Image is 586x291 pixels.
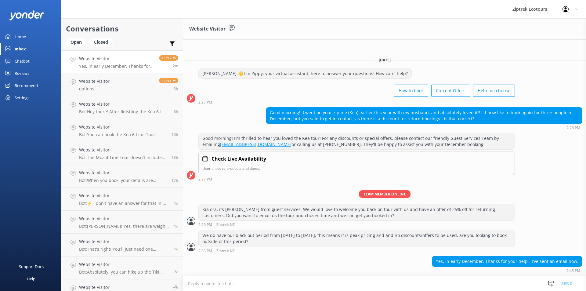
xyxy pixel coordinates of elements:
[216,249,235,253] span: Ziptrek NZ
[79,86,110,92] p: options
[174,246,178,252] span: Aug 21 2025 08:34pm (UTC +12:00) Pacific/Auckland
[61,256,183,279] a: Website VisitorBot:Absolutely, you can hike up the Tiki Trail to reach our Ziptrek Treehouse! It'...
[198,100,212,104] strong: 2:25 PM
[66,38,86,47] div: Open
[79,224,169,229] p: Bot: [PERSON_NAME]! Yes, there are weight restrictions. We have a strict maximum weight limit of ...
[359,190,411,198] span: Team member online
[79,178,167,183] p: Bot: When you book, your details are recorded in our system. If you haven't received a confirmati...
[159,78,178,83] span: Reply
[79,215,169,222] h4: Website Visitor
[266,125,582,130] div: Aug 23 2025 02:26pm (UTC +12:00) Pacific/Auckland
[61,188,183,211] a: Website VisitorBot:⚡ I don't have an answer for that in my knowledge base. Please try and rephras...
[79,132,167,137] p: Bot: You can book the Kea 6-Line Tour online, where you can check live availability for your grou...
[61,50,183,73] a: Website VisitorYes, in early December. Thanks for your help - I've sent an email now.Reply2m
[79,155,167,160] p: Bot: The Moa 4-Line Tour doesn't include the steepest tree to tree drop. The ziplines start low a...
[159,55,178,61] span: Reply
[79,78,110,85] h4: Website Visitor
[61,73,183,96] a: Website VisitoroptionsReply3h
[198,222,515,227] div: Aug 23 2025 02:29pm (UTC +12:00) Pacific/Auckland
[174,269,178,275] span: Aug 21 2025 12:57pm (UTC +12:00) Pacific/Auckland
[66,23,178,35] h2: Conversations
[172,178,178,183] span: Aug 22 2025 09:41pm (UTC +12:00) Pacific/Auckland
[15,31,26,43] div: Home
[199,204,515,220] div: Kia ora, its [PERSON_NAME] from guest services. We would love to welcome you back on tour with us...
[15,55,30,67] div: Chatbot
[79,269,169,275] p: Bot: Absolutely, you can hike up the Tiki Trail to reach our Ziptrek Treehouse! It's a steep trai...
[15,79,38,92] div: Recommend
[174,224,178,229] span: Aug 22 2025 08:03am (UTC +12:00) Pacific/Auckland
[79,124,167,130] h4: Website Visitor
[199,230,515,246] div: We do have our black out period from [DATE] to [DATE], this means it is peak pricing and and no d...
[79,109,169,115] p: Bot: Hey there! After finishing the Kea 6-Line Tour, you'll end up in town, not where you started...
[198,249,212,253] strong: 2:33 PM
[198,177,212,181] strong: 2:27 PM
[79,64,154,69] p: Yes, in early December. Thanks for your help - I've sent an email now.
[15,43,26,55] div: Inbox
[174,201,178,206] span: Aug 22 2025 09:43am (UTC +12:00) Pacific/Auckland
[394,85,428,97] button: How to book
[79,238,169,245] h4: Website Visitor
[216,223,235,227] span: Ziptrek NZ
[375,57,394,63] span: [DATE]
[432,268,582,273] div: Aug 23 2025 02:45pm (UTC +12:00) Pacific/Auckland
[266,107,582,124] div: Good morning!! I went on your zipline (Kea) earlier this year with my husband, and absolutely lov...
[89,38,113,47] div: Closed
[473,85,515,97] button: Help me choose
[79,101,169,107] h4: Website Visitor
[15,92,29,104] div: Settings
[174,86,178,91] span: Aug 23 2025 11:16am (UTC +12:00) Pacific/Auckland
[79,261,169,268] h4: Website Visitor
[79,55,154,62] h4: Website Visitor
[9,10,44,20] img: yonder-white-logo.png
[199,133,515,149] div: Good morning! I'm thrilled to hear you loved the Kea tour! For any discounts or special offers, p...
[431,85,470,97] button: Current Offers
[79,246,169,252] p: Bot: That's right! You'll just need one gondola ticket per person. Since the Moa 4-Line Tour star...
[79,147,167,153] h4: Website Visitor
[198,100,515,104] div: Aug 23 2025 02:25pm (UTC +12:00) Pacific/Auckland
[61,96,183,119] a: Website VisitorBot:Hey there! After finishing the Kea 6-Line Tour, you'll end up in town, not whe...
[61,165,183,188] a: Website VisitorBot:When you book, your details are recorded in our system. If you haven't receive...
[79,201,169,206] p: Bot: ⚡ I don't have an answer for that in my knowledge base. Please try and rephrase your questio...
[61,119,183,142] a: Website VisitorBot:You can book the Kea 6-Line Tour online, where you can check live availability...
[61,211,183,234] a: Website VisitorBot:[PERSON_NAME]! Yes, there are weight restrictions. We have a strict maximum we...
[15,67,29,79] div: Reviews
[198,249,515,253] div: Aug 23 2025 02:33pm (UTC +12:00) Pacific/Auckland
[189,25,226,33] h3: Website Visitor
[79,284,168,291] h4: Website Visitor
[79,169,167,176] h4: Website Visitor
[173,63,178,68] span: Aug 23 2025 02:45pm (UTC +12:00) Pacific/Auckland
[199,68,411,79] div: [PERSON_NAME] 👋 I'm Zippy, your virtual assistant, here to answer your questions! How can I help?
[198,223,212,227] strong: 2:29 PM
[198,177,515,181] div: Aug 23 2025 02:27pm (UTC +12:00) Pacific/Auckland
[220,141,291,147] a: [EMAIL_ADDRESS][DOMAIN_NAME]
[202,166,511,171] p: User chooses products and dates.
[432,256,582,267] div: Yes, in early December. Thanks for your help - I've sent an email now.
[61,142,183,165] a: Website VisitorBot:The Moa 4-Line Tour doesn't include the steepest tree to tree drop. The ziplin...
[19,260,44,273] div: Support Docs
[66,38,89,45] a: Open
[27,273,35,285] div: Help
[79,192,169,199] h4: Website Visitor
[566,126,580,130] strong: 2:26 PM
[89,38,116,45] a: Closed
[566,269,580,273] strong: 2:45 PM
[172,155,178,160] span: Aug 23 2025 01:25am (UTC +12:00) Pacific/Auckland
[174,109,178,114] span: Aug 23 2025 07:55am (UTC +12:00) Pacific/Auckland
[61,234,183,256] a: Website VisitorBot:That's right! You'll just need one gondola ticket per person. Since the Moa 4-...
[212,155,266,163] h4: Check Live Availability
[172,132,178,137] span: Aug 23 2025 04:35am (UTC +12:00) Pacific/Auckland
